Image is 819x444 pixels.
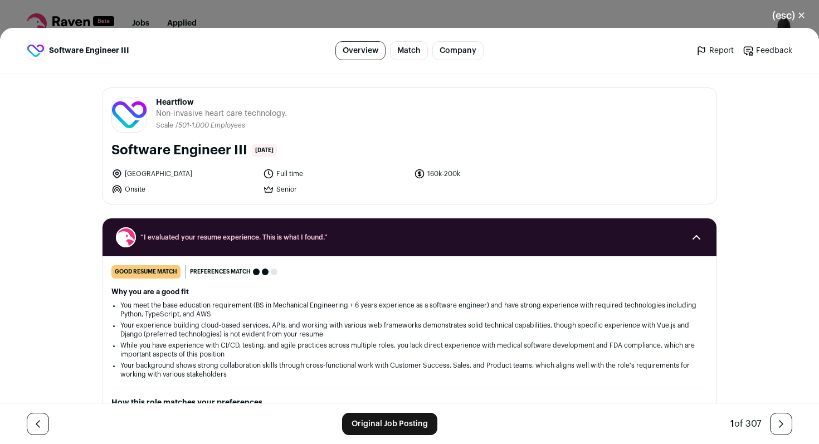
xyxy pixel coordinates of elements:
[120,321,699,339] li: Your experience building cloud-based services, APIs, and working with various web frameworks demo...
[263,184,408,195] li: Senior
[112,101,147,128] img: a422e572983a152dbd0f163916ebe2da680b40339b1dce81278988f0aeda7d3a.jpg
[156,97,287,108] span: Heartflow
[263,168,408,179] li: Full time
[335,41,386,60] a: Overview
[111,168,256,179] li: [GEOGRAPHIC_DATA]
[111,142,247,159] h1: Software Engineer III
[156,108,287,119] span: Non-invasive heart care technology.
[743,45,792,56] a: Feedback
[178,122,245,129] span: 501-1,000 Employees
[111,287,708,296] h2: Why you are a good fit
[175,121,245,130] li: /
[414,168,559,179] li: 160k-200k
[49,45,129,56] span: Software Engineer III
[759,3,819,28] button: Close modal
[342,413,437,435] a: Original Job Posting
[156,121,175,130] li: Scale
[111,184,256,195] li: Onsite
[390,41,428,60] a: Match
[432,41,484,60] a: Company
[120,301,699,319] li: You meet the base education requirement (BS in Mechanical Engineering + 6 years experience as a s...
[120,361,699,379] li: Your background shows strong collaboration skills through cross-functional work with Customer Suc...
[730,419,734,428] span: 1
[27,45,44,57] img: a422e572983a152dbd0f163916ebe2da680b40339b1dce81278988f0aeda7d3a.jpg
[696,45,734,56] a: Report
[111,265,181,279] div: good resume match
[111,397,708,408] h2: How this role matches your preferences
[730,417,761,431] div: of 307
[120,341,699,359] li: While you have experience with CI/CD, testing, and agile practices across multiple roles, you lac...
[140,233,679,242] span: “I evaluated your resume experience. This is what I found.”
[190,266,251,277] span: Preferences match
[252,144,277,157] span: [DATE]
